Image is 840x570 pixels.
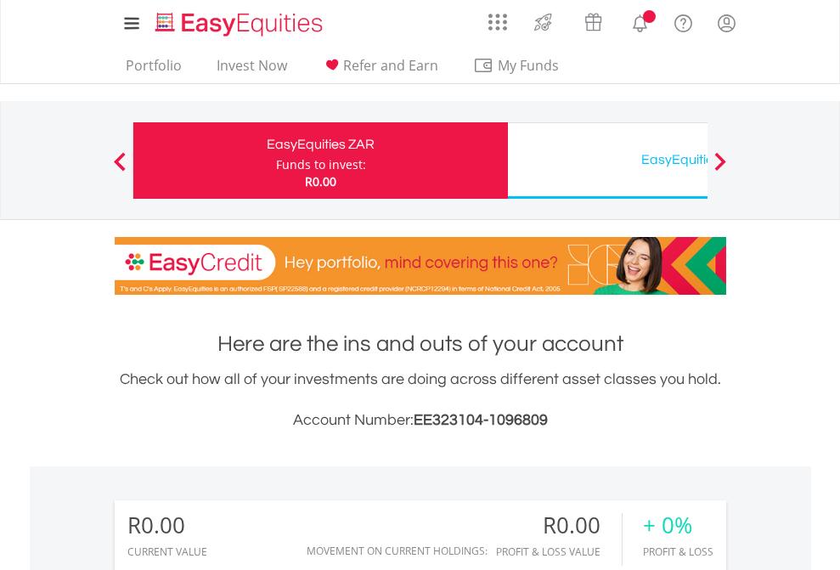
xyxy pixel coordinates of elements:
[315,57,445,83] a: Refer and Earn
[568,4,618,36] a: Vouchers
[115,237,726,295] img: EasyCredit Promotion Banner
[276,156,366,173] div: Funds to invest:
[662,4,705,38] a: FAQ's and Support
[119,57,189,83] a: Portfolio
[488,13,507,31] img: grid-menu-icon.svg
[115,329,726,359] h1: Here are the ins and outs of your account
[307,545,488,556] div: Movement on Current Holdings:
[152,10,330,38] img: EasyEquities_Logo.png
[305,173,336,189] span: R0.00
[115,409,726,432] h3: Account Number:
[473,54,584,76] span: My Funds
[618,4,662,38] a: Notifications
[703,161,737,178] button: Next
[643,546,713,557] div: Profit & Loss
[579,8,607,36] img: vouchers-v2.svg
[127,546,207,557] div: CURRENT VALUE
[643,513,713,538] div: + 0%
[210,57,294,83] a: Invest Now
[496,513,622,538] div: R0.00
[529,8,557,36] img: thrive-v2.svg
[127,513,207,538] div: R0.00
[477,4,518,31] a: AppsGrid
[705,4,748,42] a: My Profile
[115,368,726,432] div: Check out how all of your investments are doing across different asset classes you hold.
[343,56,438,75] span: Refer and Earn
[414,412,548,428] span: EE323104-1096809
[496,546,622,557] div: Profit & Loss Value
[144,133,498,156] div: EasyEquities ZAR
[103,161,137,178] button: Previous
[149,4,330,38] a: Home page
